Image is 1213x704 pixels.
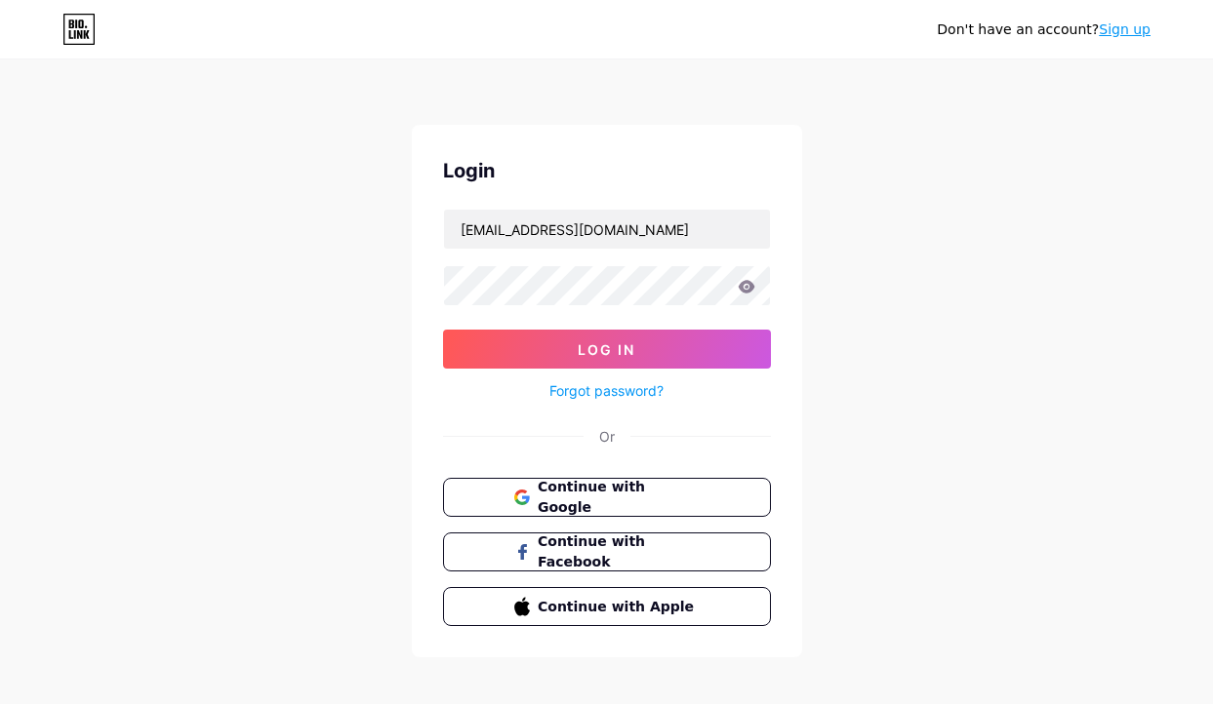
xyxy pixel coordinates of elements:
span: Continue with Apple [538,597,699,617]
button: Continue with Apple [443,587,771,626]
a: Forgot password? [549,380,664,401]
div: Or [599,426,615,447]
span: Log In [578,341,635,358]
div: Don't have an account? [937,20,1151,40]
div: Login [443,156,771,185]
button: Log In [443,330,771,369]
a: Sign up [1099,21,1151,37]
span: Continue with Google [538,477,699,518]
span: Continue with Facebook [538,531,699,572]
button: Continue with Google [443,478,771,517]
button: Continue with Facebook [443,532,771,571]
input: Username [444,210,770,249]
